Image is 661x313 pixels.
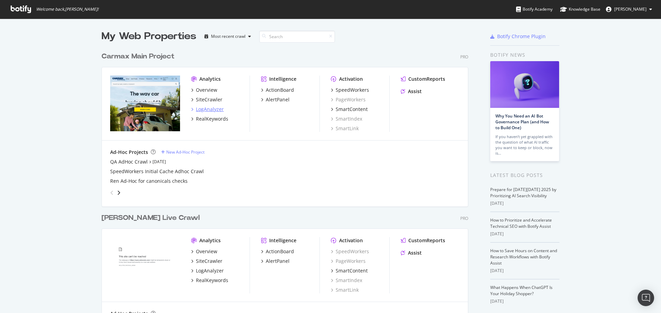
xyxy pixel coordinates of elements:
[460,215,468,221] div: Pro
[401,249,422,256] a: Assist
[269,76,296,82] div: Intelligence
[331,106,368,113] a: SmartContent
[331,258,366,265] a: PageWorkers
[490,187,556,199] a: Prepare for [DATE][DATE] 2025 by Prioritizing AI Search Visibility
[191,115,228,122] a: RealKeywords
[331,267,368,274] a: SmartContent
[331,125,359,132] a: SmartLink
[490,61,559,108] img: Why You Need an AI Bot Governance Plan (and How to Build One)
[516,6,553,13] div: Botify Academy
[490,217,552,229] a: How to Prioritize and Accelerate Technical SEO with Botify Assist
[401,237,445,244] a: CustomReports
[102,213,200,223] div: [PERSON_NAME] Live Crawl
[490,284,553,297] a: What Happens When ChatGPT Is Your Holiday Shopper?
[495,113,549,131] a: Why You Need an AI Bot Governance Plan (and How to Build One)
[490,231,559,237] div: [DATE]
[102,52,177,62] a: Carmax Main Project
[102,213,202,223] a: [PERSON_NAME] Live Crawl
[110,237,180,293] img: edmunds.com
[269,237,296,244] div: Intelligence
[401,76,445,82] a: CustomReports
[196,267,224,274] div: LogAnalyzer
[614,6,647,12] span: DeAngelo Walls
[196,87,217,93] div: Overview
[495,134,554,156] div: If you haven’t yet grappled with the question of what AI traffic you want to keep or block, now is…
[490,268,559,274] div: [DATE]
[261,96,290,103] a: AlertPanel
[259,31,335,43] input: Search
[331,287,359,293] a: SmartLink
[408,88,422,95] div: Assist
[339,76,363,82] div: Activation
[196,115,228,122] div: RealKeywords
[110,76,180,131] img: carmax.com
[266,248,294,255] div: ActionBoard
[196,106,224,113] div: LogAnalyzer
[211,34,245,38] div: Most recent crawl
[490,171,559,179] div: Latest Blog Posts
[331,248,369,255] a: SpeedWorkers
[153,159,166,165] a: [DATE]
[408,237,445,244] div: CustomReports
[107,187,116,198] div: angle-left
[408,249,422,256] div: Assist
[331,96,366,103] a: PageWorkers
[490,200,559,206] div: [DATE]
[336,106,368,113] div: SmartContent
[196,258,222,265] div: SiteCrawler
[116,189,121,196] div: angle-right
[497,33,546,40] div: Botify Chrome Plugin
[331,87,369,93] a: SpeedWorkers
[199,76,221,82] div: Analytics
[102,30,196,43] div: My Web Properties
[110,149,148,156] div: Ad-Hoc Projects
[110,158,148,165] a: QA AdHoc Crawl
[191,267,224,274] a: LogAnalyzer
[202,31,254,42] button: Most recent crawl
[110,168,204,175] a: SpeedWorkers Initial Cache Adhoc Crawl
[336,267,368,274] div: SmartContent
[266,87,294,93] div: ActionBoard
[196,277,228,284] div: RealKeywords
[638,290,654,306] div: Open Intercom Messenger
[261,248,294,255] a: ActionBoard
[196,96,222,103] div: SiteCrawler
[261,87,294,93] a: ActionBoard
[490,248,557,266] a: How to Save Hours on Content and Research Workflows with Botify Assist
[161,149,204,155] a: New Ad-Hoc Project
[408,76,445,82] div: CustomReports
[191,96,222,103] a: SiteCrawler
[560,6,600,13] div: Knowledge Base
[196,248,217,255] div: Overview
[191,87,217,93] a: Overview
[331,115,362,122] a: SmartIndex
[336,87,369,93] div: SpeedWorkers
[490,33,546,40] a: Botify Chrome Plugin
[166,149,204,155] div: New Ad-Hoc Project
[339,237,363,244] div: Activation
[460,54,468,60] div: Pro
[490,298,559,304] div: [DATE]
[331,277,362,284] a: SmartIndex
[600,4,658,15] button: [PERSON_NAME]
[261,258,290,265] a: AlertPanel
[102,52,175,62] div: Carmax Main Project
[199,237,221,244] div: Analytics
[191,106,224,113] a: LogAnalyzer
[191,277,228,284] a: RealKeywords
[401,88,422,95] a: Assist
[490,51,559,59] div: Botify news
[191,248,217,255] a: Overview
[36,7,98,12] span: Welcome back, [PERSON_NAME] !
[110,178,188,185] div: Ren Ad-Hoc for canonicals checks
[266,258,290,265] div: AlertPanel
